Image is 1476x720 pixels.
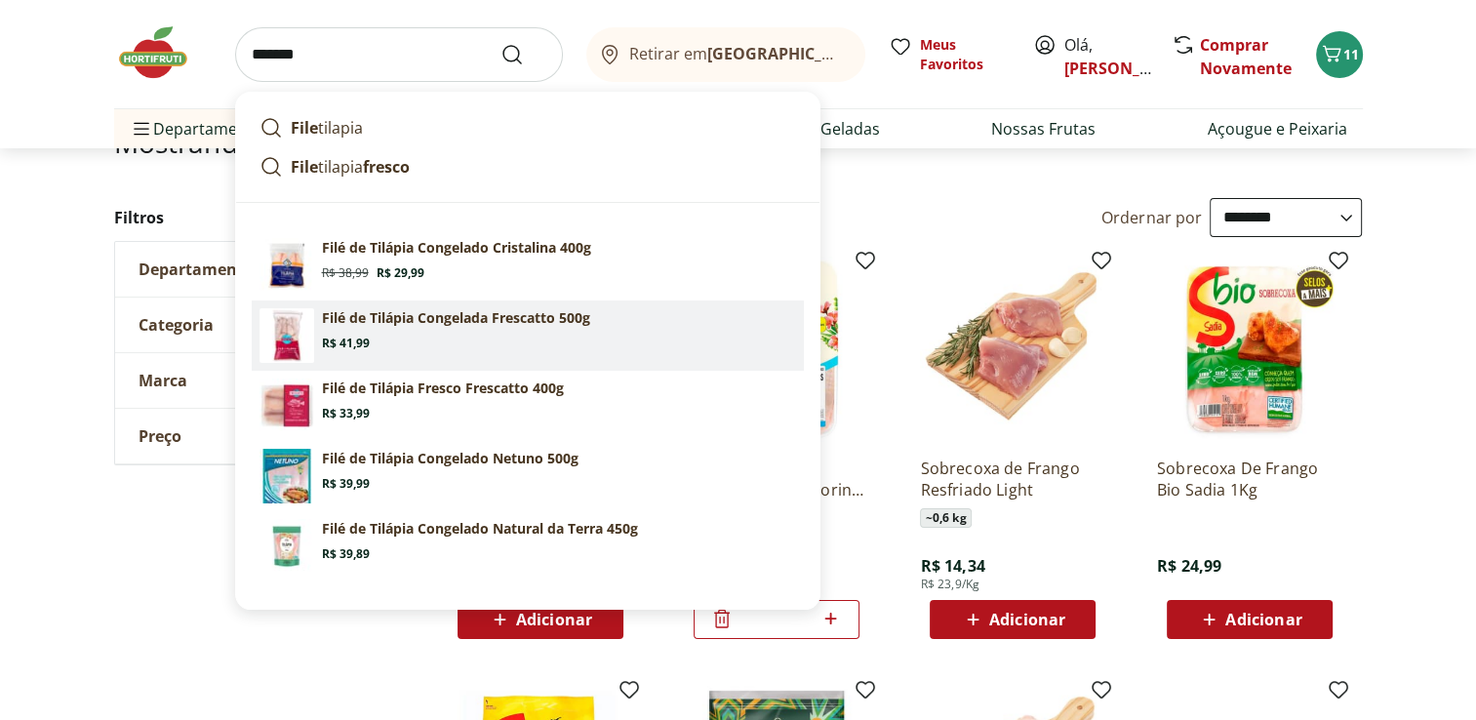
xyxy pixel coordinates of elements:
[259,379,314,433] img: Filé de Tilápia Fresco Frescatto 400g
[130,105,153,152] button: Menu
[889,35,1010,74] a: Meus Favoritos
[1064,33,1151,80] span: Olá,
[322,476,370,492] span: R$ 39,99
[259,238,314,293] img: Filé de Tilápia Congelado Cristalina 400g
[991,117,1096,140] a: Nossas Frutas
[586,27,865,82] button: Retirar em[GEOGRAPHIC_DATA]/[GEOGRAPHIC_DATA]
[1157,257,1342,442] img: Sobrecoxa De Frango Bio Sadia 1Kg
[1225,612,1301,627] span: Adicionar
[139,426,181,446] span: Preço
[322,336,370,351] span: R$ 41,99
[252,511,804,581] a: Filé de Tilápia Congelado Natural da Terra 450gFilé de Tilápia Congelado Natural da Terra 450gR$ ...
[115,353,408,408] button: Marca
[259,519,314,574] img: Filé de Tilápia Congelado Natural da Terra 450g
[1207,117,1346,140] a: Açougue e Peixaria
[139,260,254,279] span: Departamento
[322,406,370,421] span: R$ 33,99
[363,156,410,178] strong: fresco
[989,612,1065,627] span: Adicionar
[1157,555,1221,577] span: R$ 24,99
[920,508,971,528] span: ~ 0,6 kg
[252,300,804,371] a: Filé de Tilápia Congelada Frescatto 500gFilé de Tilápia Congelada Frescatto 500gR$ 41,99
[1157,458,1342,500] a: Sobrecoxa De Frango Bio Sadia 1Kg
[458,600,623,639] button: Adicionar
[235,27,563,82] input: search
[114,23,212,82] img: Hortifruti
[322,379,564,398] p: Filé de Tilápia Fresco Frescatto 400g
[322,265,369,281] span: R$ 38,99
[252,371,804,441] a: Filé de Tilápia Fresco Frescatto 400gFilé de Tilápia Fresco Frescatto 400gR$ 33,99
[291,156,318,178] strong: File
[500,43,547,66] button: Submit Search
[114,127,1363,158] h1: Mostrando resultados para:
[920,555,984,577] span: R$ 14,34
[377,265,424,281] span: R$ 29,99
[322,238,591,258] p: Filé de Tilápia Congelado Cristalina 400g
[920,458,1105,500] a: Sobrecoxa de Frango Resfriado Light
[115,298,408,352] button: Categoria
[1101,207,1203,228] label: Ordernar por
[1343,45,1359,63] span: 11
[707,43,1036,64] b: [GEOGRAPHIC_DATA]/[GEOGRAPHIC_DATA]
[1316,31,1363,78] button: Carrinho
[252,230,804,300] a: Filé de Tilápia Congelado Cristalina 400gFilé de Tilápia Congelado Cristalina 400gR$ 38,99R$ 29,99
[920,35,1010,74] span: Meus Favoritos
[1064,58,1191,79] a: [PERSON_NAME]
[115,242,408,297] button: Departamento
[252,108,804,147] a: Filetilapia
[930,600,1096,639] button: Adicionar
[920,577,979,592] span: R$ 23,9/Kg
[629,45,845,62] span: Retirar em
[252,441,804,511] a: Filé de Tilápia Congelado Netuno 500gR$ 39,99
[114,198,409,237] h2: Filtros
[516,612,592,627] span: Adicionar
[115,409,408,463] button: Preço
[1167,600,1333,639] button: Adicionar
[259,308,314,363] img: Filé de Tilápia Congelada Frescatto 500g
[139,371,187,390] span: Marca
[252,147,804,186] a: Filetilapiafresco
[291,116,363,140] p: tilapia
[322,546,370,562] span: R$ 39,89
[920,257,1105,442] img: Sobrecoxa de Frango Resfriado Light
[139,315,214,335] span: Categoria
[291,155,410,179] p: tilapia
[130,105,270,152] span: Departamentos
[322,519,638,539] p: Filé de Tilápia Congelado Natural da Terra 450g
[322,308,590,328] p: Filé de Tilápia Congelada Frescatto 500g
[322,449,578,468] p: Filé de Tilápia Congelado Netuno 500g
[1200,34,1292,79] a: Comprar Novamente
[291,117,318,139] strong: File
